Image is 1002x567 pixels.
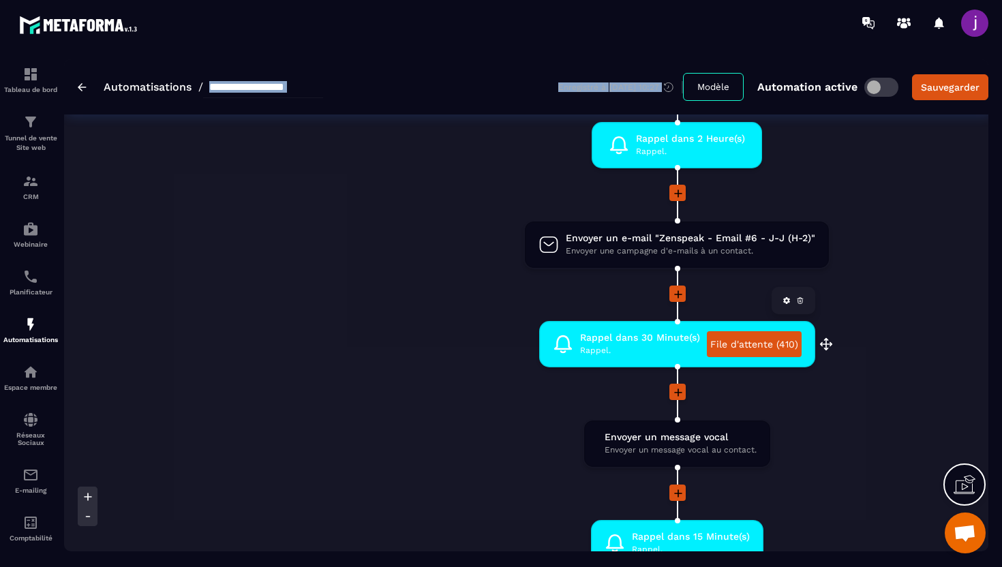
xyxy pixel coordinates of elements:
[3,306,58,354] a: automationsautomationsAutomatisations
[945,512,986,553] div: Ouvrir le chat
[22,221,39,237] img: automations
[609,82,659,92] p: [DATE] 10:27
[566,232,815,245] span: Envoyer un e-mail "Zenspeak - Email #6 - J-J (H-2)"
[3,384,58,391] p: Espace membre
[3,86,58,93] p: Tableau de bord
[757,80,857,93] p: Automation active
[22,114,39,130] img: formation
[22,467,39,483] img: email
[912,74,988,100] button: Sauvegarder
[3,401,58,457] a: social-networksocial-networkRéseaux Sociaux
[683,73,744,101] button: Modèle
[3,258,58,306] a: schedulerschedulerPlanificateur
[921,80,980,94] div: Sauvegarder
[566,245,815,258] span: Envoyer une campagne d'e-mails à un contact.
[707,331,802,357] a: File d'attente (410)
[3,354,58,401] a: automationsautomationsEspace membre
[632,530,750,543] span: Rappel dans 15 Minute(s)
[3,457,58,504] a: emailemailE-mailing
[22,66,39,82] img: formation
[3,487,58,494] p: E-mailing
[3,241,58,248] p: Webinaire
[198,80,203,93] span: /
[104,80,192,93] a: Automatisations
[3,211,58,258] a: automationsautomationsWebinaire
[3,336,58,343] p: Automatisations
[636,145,745,158] span: Rappel.
[558,81,683,93] div: Enregistré à
[605,444,757,457] span: Envoyer un message vocal au contact.
[580,331,700,344] span: Rappel dans 30 Minute(s)
[22,269,39,285] img: scheduler
[22,173,39,189] img: formation
[22,316,39,333] img: automations
[3,431,58,446] p: Réseaux Sociaux
[632,543,750,556] span: Rappel.
[580,344,700,357] span: Rappel.
[3,163,58,211] a: formationformationCRM
[636,132,745,145] span: Rappel dans 2 Heure(s)
[22,515,39,531] img: accountant
[78,83,87,91] img: arrow
[19,12,142,37] img: logo
[3,534,58,542] p: Comptabilité
[3,134,58,153] p: Tunnel de vente Site web
[22,412,39,428] img: social-network
[22,364,39,380] img: automations
[3,288,58,296] p: Planificateur
[3,504,58,552] a: accountantaccountantComptabilité
[3,104,58,163] a: formationformationTunnel de vente Site web
[3,193,58,200] p: CRM
[605,431,757,444] span: Envoyer un message vocal
[3,56,58,104] a: formationformationTableau de bord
